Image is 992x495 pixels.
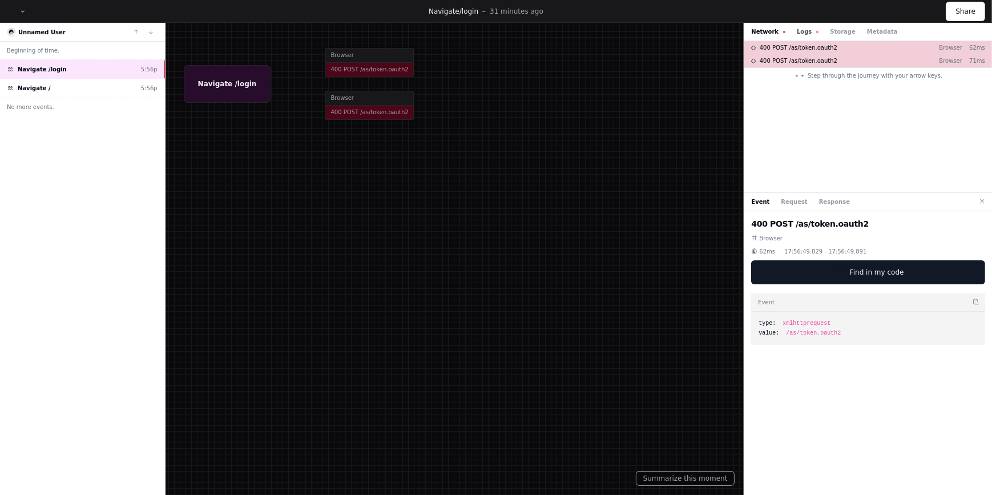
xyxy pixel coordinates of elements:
[459,7,478,15] span: /login
[760,43,837,52] span: 400 POST /as/token.oauth2
[867,27,898,36] button: Metadata
[850,268,904,277] span: Find in my code
[751,27,785,36] button: Network
[18,29,66,35] a: Unnamed User
[8,29,15,36] img: 15.svg
[930,43,962,52] p: Browser
[946,2,985,21] button: Share
[819,198,850,206] button: Response
[429,7,459,15] span: Navigate
[830,27,855,36] button: Storage
[930,57,962,65] p: Browser
[18,84,51,92] span: Navigate /
[797,27,818,36] button: Logs
[759,319,776,328] span: type:
[962,43,985,52] p: 62ms
[141,84,158,92] div: 5:56p
[759,247,775,256] span: 62ms
[962,57,985,65] p: 71ms
[784,247,866,256] span: 17:56:49.829 - 17:56:49.891
[490,7,543,16] p: 31 minutes ago
[141,65,158,74] div: 5:56p
[758,298,775,307] h3: Event
[751,218,985,230] h2: 400 POST /as/token.oauth2
[7,46,59,55] span: Beginning of time.
[781,198,808,206] button: Request
[787,329,841,337] span: /as/token.oauth2
[751,198,769,206] button: Event
[751,260,985,284] button: Find in my code
[808,71,942,80] span: Step through the journey with your arrow keys.
[18,65,67,74] span: Navigate /login
[759,234,783,243] span: Browser
[636,471,735,486] button: Summarize this moment
[759,329,779,337] span: value:
[783,319,831,328] span: xmlhttprequest
[760,57,837,65] span: 400 POST /as/token.oauth2
[7,103,54,111] span: No more events.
